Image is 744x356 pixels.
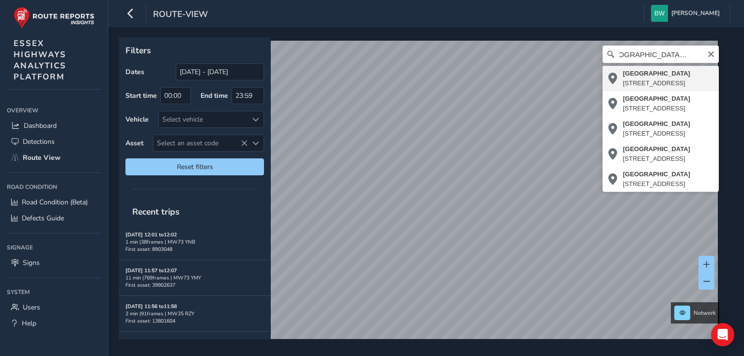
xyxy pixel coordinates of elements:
a: Dashboard [7,118,101,134]
div: [STREET_ADDRESS] [623,154,690,164]
div: [GEOGRAPHIC_DATA] [623,144,690,154]
a: Detections [7,134,101,150]
span: Detections [23,137,55,146]
div: Select an asset code [248,135,263,151]
label: Dates [125,67,144,77]
a: Users [7,299,101,315]
span: Road Condition (Beta) [22,198,88,207]
div: System [7,285,101,299]
a: Signs [7,255,101,271]
strong: [DATE] 11:56 to 11:58 [125,303,177,310]
button: [PERSON_NAME] [651,5,723,22]
label: End time [201,91,228,100]
a: Road Condition (Beta) [7,194,101,210]
canvas: Map [122,41,718,350]
strong: [DATE] 12:01 to 12:02 [125,231,177,238]
span: Recent trips [125,199,186,224]
span: Signs [23,258,40,267]
label: Start time [125,91,157,100]
span: Defects Guide [22,214,64,223]
div: Open Intercom Messenger [711,323,734,346]
button: Reset filters [125,158,264,175]
span: Select an asset code [154,135,248,151]
label: Asset [125,139,143,148]
span: Help [22,319,36,328]
div: 2 min | 91 frames | MW25 RZY [125,310,264,317]
span: First asset: 8903048 [125,246,172,253]
span: Route View [23,153,61,162]
span: Reset filters [133,162,257,171]
div: [GEOGRAPHIC_DATA] [623,170,690,179]
div: Select vehicle [159,111,248,127]
div: Overview [7,103,101,118]
div: [GEOGRAPHIC_DATA] [623,69,690,78]
a: Route View [7,150,101,166]
p: Filters [125,44,264,57]
div: [GEOGRAPHIC_DATA] [623,94,690,104]
div: [GEOGRAPHIC_DATA] [623,119,690,129]
span: First asset: 39902637 [125,281,175,289]
span: [PERSON_NAME] [671,5,720,22]
span: Users [23,303,40,312]
a: Help [7,315,101,331]
strong: [DATE] 11:57 to 12:07 [125,267,177,274]
div: 11 min | 769 frames | MW73 YMY [125,274,264,281]
img: rr logo [14,7,94,29]
span: First asset: 13801604 [125,317,175,325]
span: ESSEX HIGHWAYS ANALYTICS PLATFORM [14,38,66,82]
span: Network [694,309,716,317]
strong: [DATE] 11:55 to 12:10 [125,339,177,346]
span: Dashboard [24,121,57,130]
div: Road Condition [7,180,101,194]
a: Defects Guide [7,210,101,226]
div: 1 min | 38 frames | MW73 YNB [125,238,264,246]
div: [STREET_ADDRESS] [623,104,690,113]
div: Signage [7,240,101,255]
div: [STREET_ADDRESS] [623,179,690,189]
span: route-view [153,8,208,22]
div: [STREET_ADDRESS] [623,78,690,88]
button: Clear [707,49,715,58]
input: Search [603,46,719,63]
label: Vehicle [125,115,149,124]
img: diamond-layout [651,5,668,22]
div: [STREET_ADDRESS] [623,129,690,139]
